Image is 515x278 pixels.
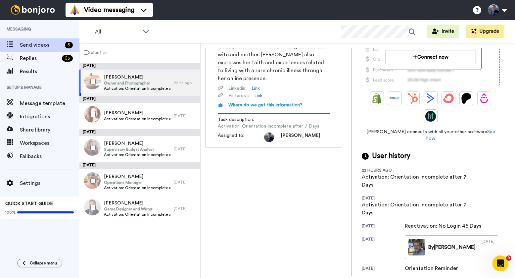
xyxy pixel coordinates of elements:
img: ede6662d-8630-4096-bd20-7ff9ac955d6c-thumb.jpg [408,239,425,255]
a: See how [426,130,495,141]
div: Activation: Orientation Incomplete after 7 Days [362,201,468,217]
div: [DATE] [174,180,197,185]
div: [DATE] [174,146,197,152]
button: Collapse menu [17,259,62,267]
img: Hubspot [407,93,418,104]
span: Task description : [218,116,264,123]
span: Linkedin : [228,85,246,92]
span: Activation: Orientation Incomplete after 7 Days [104,86,170,91]
button: Invite [427,25,459,38]
img: GoHighLevel [425,111,436,122]
span: Activation: Orientation Incomplete after 7 Days [218,123,319,130]
a: Link [254,92,262,99]
span: Game Designer and Writer [104,206,170,212]
span: Activation: Orientation Incomplete after 7 Days [104,185,170,191]
div: [DATE] [362,237,405,259]
span: Settings [20,179,79,187]
div: 22 hr. ago [174,80,197,85]
span: [PERSON_NAME] [104,110,170,116]
div: [DATE] [79,162,200,169]
span: [PERSON_NAME] [104,140,170,147]
div: [DATE] [79,129,200,136]
span: Where do we get this information? [228,103,303,107]
span: Owner and Photographer [104,81,170,86]
label: Select all [80,48,108,56]
img: Patreon [461,93,472,104]
img: Drip [479,93,490,104]
span: 100% [5,210,16,215]
span: [PERSON_NAME] [104,74,170,81]
div: [DATE] [362,223,405,230]
span: Integrations [20,113,79,121]
div: Reactivation: No Login 45 Days [405,222,481,230]
img: bj-logo-header-white.svg [8,5,58,15]
img: ActiveCampaign [425,93,436,104]
img: Ontraport [390,93,400,104]
button: Upgrade [466,25,504,38]
span: 9 [506,255,511,261]
span: [PERSON_NAME] [281,132,320,142]
div: By [PERSON_NAME] [428,243,476,251]
span: Assigned to: [218,132,264,142]
span: Replies [20,54,59,62]
img: vm-color.svg [70,5,80,15]
span: Message template [20,99,79,107]
span: Supervisory Budget Analyst [104,147,170,152]
span: User history [372,151,410,161]
div: [DATE] [174,206,197,211]
img: f6fe883d-7b65-4ca4-8a54-6fceed8bc82e-1688135973.jpg [264,132,274,142]
div: Activation: Orientation Incomplete after 7 Days [362,173,468,189]
span: [PERSON_NAME] [104,200,170,206]
span: Send videos [20,41,62,49]
a: Link [252,85,260,92]
div: [DATE] [79,63,200,70]
input: Select all [84,50,88,55]
span: [PERSON_NAME] [104,173,170,180]
span: Pinterest : [228,92,249,99]
span: Operations Manager [104,180,170,185]
a: By[PERSON_NAME][DATE] [405,235,498,259]
iframe: Intercom live chat [492,255,508,271]
div: 5 [65,42,73,48]
span: Share library [20,126,79,134]
div: [DATE] [362,195,405,201]
div: Orientation Reminder [405,264,458,272]
span: Results [20,68,79,76]
span: [PERSON_NAME] connects with all your other software [362,129,500,142]
span: Video messaging [84,5,134,15]
span: QUICK START GUIDE [5,201,53,206]
span: Collapse menu [30,260,57,266]
div: [DATE] [482,239,494,255]
div: 63 [62,55,73,62]
span: Activation: Orientation Incomplete after 7 Days [104,212,170,217]
div: [DATE] [362,266,405,272]
button: Connect now [386,50,476,64]
img: ConvertKit [443,93,454,104]
img: Shopify [372,93,382,104]
div: 22 hours ago [362,168,405,173]
div: [DATE] [174,113,197,119]
span: All [95,28,139,36]
span: Activation: Orientation Incomplete after 7 Days [104,116,170,122]
span: Workspaces [20,139,79,147]
div: [DATE] [79,96,200,103]
span: Fallbacks [20,152,79,160]
span: Activation: Orientation Incomplete after 7 Days [104,152,170,157]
